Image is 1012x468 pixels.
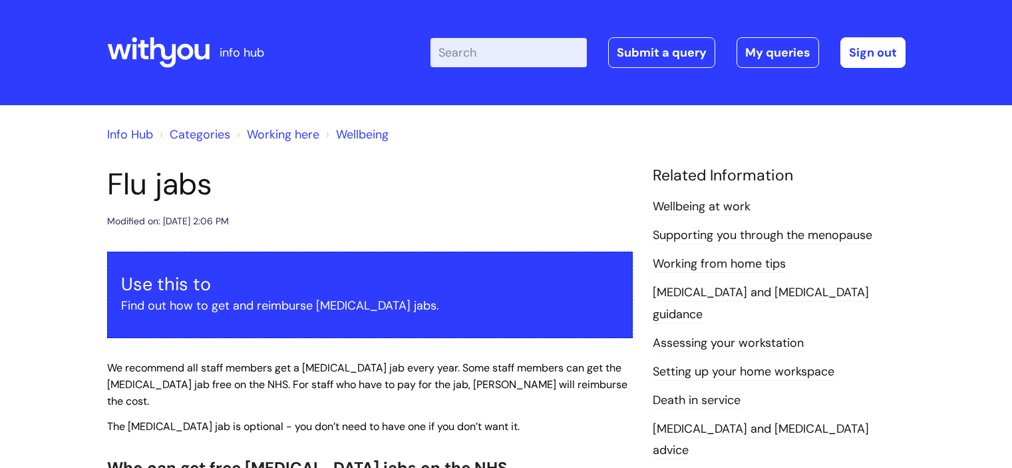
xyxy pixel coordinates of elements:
a: Death in service [653,392,741,409]
span: We recommend all staff members get a [MEDICAL_DATA] jab every year. Some staff members can get th... [107,361,627,408]
li: Wellbeing [323,124,389,145]
a: Working here [247,126,319,142]
a: Setting up your home workspace [653,363,834,381]
a: Sign out [840,37,906,68]
input: Search [430,38,587,67]
p: info hub [220,42,264,63]
a: Assessing your workstation [653,335,804,352]
h4: Related Information [653,166,906,185]
a: Working from home tips [653,256,786,273]
span: The [MEDICAL_DATA] jab is optional - you don’t need to have one if you don’t want it. [107,419,520,433]
a: Wellbeing [336,126,389,142]
li: Solution home [156,124,230,145]
a: Supporting you through the menopause [653,227,872,244]
a: My queries [737,37,819,68]
a: [MEDICAL_DATA] and [MEDICAL_DATA] guidance [653,284,869,323]
a: Submit a query [608,37,715,68]
a: [MEDICAL_DATA] and [MEDICAL_DATA] advice [653,421,869,459]
li: Working here [234,124,319,145]
a: Wellbeing at work [653,198,751,216]
div: Modified on: [DATE] 2:06 PM [107,213,229,230]
div: | - [430,37,906,68]
a: Categories [170,126,230,142]
p: Find out how to get and reimburse [MEDICAL_DATA] jabs. [121,295,619,316]
h3: Use this to [121,274,619,295]
h1: Flu jabs [107,166,633,202]
a: Info Hub [107,126,153,142]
